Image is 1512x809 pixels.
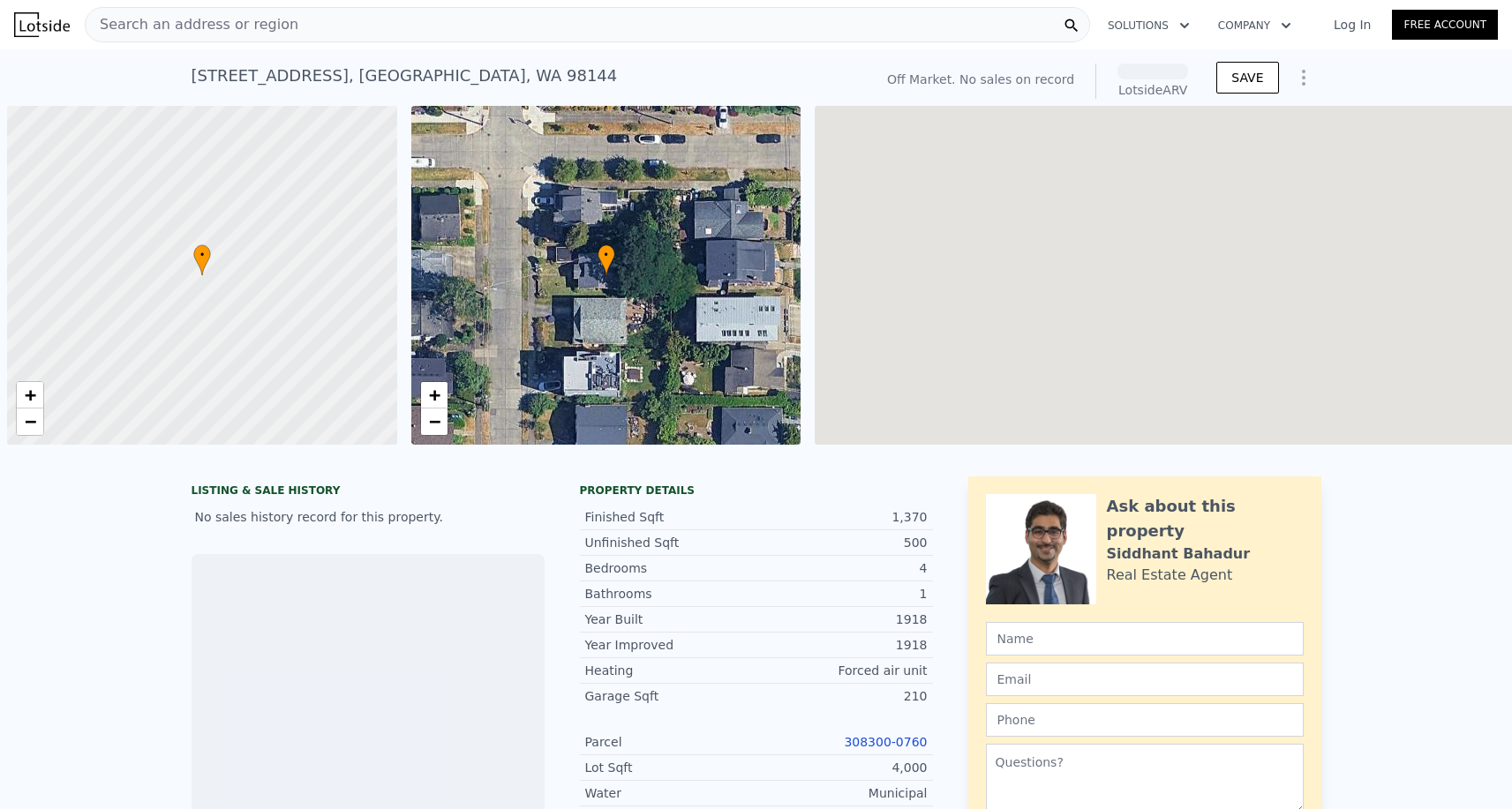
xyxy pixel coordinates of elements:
[428,384,440,406] span: +
[585,733,756,751] div: Parcel
[585,610,756,628] div: Year Built
[421,408,448,435] a: Zoom out
[986,703,1304,737] input: Phone
[1392,10,1498,40] a: Free Account
[1107,543,1251,565] div: Siddhant Bahadur
[192,64,618,88] div: [STREET_ADDRESS] , [GEOGRAPHIC_DATA] , WA 98144
[1204,10,1305,41] button: Company
[193,244,211,275] div: •
[598,247,615,263] span: •
[1094,10,1204,41] button: Solutions
[585,559,756,577] div: Bedrooms
[756,784,928,802] div: Municipal
[428,410,440,432] span: −
[986,622,1304,655] input: Name
[17,382,43,408] a: Zoom in
[887,71,1074,88] div: Off Market. No sales on record
[1286,60,1321,95] button: Show Options
[756,759,928,776] div: 4,000
[585,662,756,679] div: Heating
[756,687,928,705] div: 210
[17,408,43,435] a: Zoom out
[756,534,928,551] div: 500
[86,14,298,35] span: Search an address or region
[986,663,1304,696] input: Email
[756,585,928,603] div: 1
[756,559,928,577] div: 4
[756,636,928,654] div: 1918
[1216,62,1278,94] button: SAVE
[192,483,545,501] div: LISTING & SALE HISTORY
[1117,81,1188,99] div: Lotside ARV
[14,12,70,37] img: Lotside
[585,687,756,705] div: Garage Sqft
[585,784,756,802] div: Water
[844,735,927,749] a: 308300-0760
[585,534,756,551] div: Unfinished Sqft
[756,610,928,628] div: 1918
[421,382,448,408] a: Zoom in
[585,759,756,776] div: Lot Sqft
[1107,494,1304,543] div: Ask about this property
[1107,565,1233,586] div: Real Estate Agent
[598,244,615,275] div: •
[580,483,933,498] div: Property details
[25,384,36,406] span: +
[585,585,756,603] div: Bathrooms
[192,501,545,533] div: No sales history record for this property.
[756,662,928,679] div: Forced air unit
[585,508,756,526] div: Finished Sqft
[756,508,928,526] div: 1,370
[585,636,756,654] div: Year Improved
[1313,16,1392,34] a: Log In
[193,247,211,263] span: •
[25,410,36,432] span: −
